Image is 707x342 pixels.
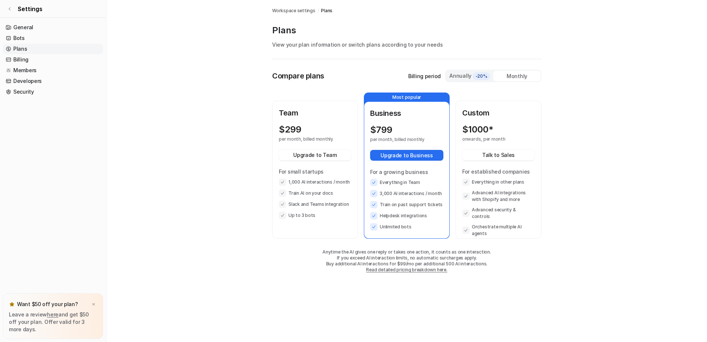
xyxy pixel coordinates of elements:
p: For small startups [279,168,351,175]
span: / [318,7,319,14]
p: Compare plans [272,70,324,81]
p: Business [370,108,443,119]
li: Train on past support tickets [370,201,443,208]
li: 3,000 AI interactions / month [370,190,443,197]
li: Unlimited bots [370,223,443,231]
a: Workspace settings [272,7,315,14]
li: Orchestrate multiple AI agents [462,224,535,237]
p: Leave a review and get $50 off your plan. Offer valid for 3 more days. [9,311,97,333]
div: Monthly [493,71,541,81]
p: Most popular [364,93,449,102]
a: Plans [321,7,332,14]
button: Upgrade to Team [279,150,351,160]
p: per month, billed monthly [279,136,338,142]
button: Upgrade to Business [370,150,443,161]
li: Everything in Team [370,179,443,186]
p: Want $50 off your plan? [17,301,78,308]
a: Security [3,87,103,97]
li: Up to 3 bots [279,212,351,219]
li: Train AI on your docs [279,190,351,197]
p: If you exceed AI interaction limits, no automatic surcharges apply. [272,255,541,261]
img: star [9,301,15,307]
div: Annually [449,72,490,80]
li: Slack and Teams integration [279,201,351,208]
p: Anytime the AI gives one reply or takes one action, it counts as one interaction. [272,249,541,255]
p: Billing period [408,72,441,80]
a: Members [3,65,103,76]
span: -20% [473,73,490,80]
button: Talk to Sales [462,150,535,160]
li: Helpdesk integrations [370,212,443,219]
a: Billing [3,54,103,65]
p: $ 1000* [462,124,493,135]
img: x [91,302,96,307]
p: Plans [272,24,541,36]
p: per month, billed monthly [370,137,430,142]
p: Buy additional AI interactions for $99/mo per additional 500 AI interactions. [272,261,541,267]
p: View your plan information or switch plans according to your needs [272,41,541,48]
span: Settings [18,4,43,13]
p: $ 299 [279,124,301,135]
a: Bots [3,33,103,43]
p: For a growing business [370,168,443,176]
p: onwards, per month [462,136,521,142]
p: For established companies [462,168,535,175]
a: here [47,311,58,318]
li: Everything in other plans [462,178,535,186]
p: $ 799 [370,125,392,135]
a: Developers [3,76,103,86]
li: 1,000 AI interactions / month [279,178,351,186]
a: Plans [3,44,103,54]
p: Custom [462,107,535,118]
li: Advanced security & controls [462,207,535,220]
a: General [3,22,103,33]
li: Advanced AI integrations with Shopify and more [462,190,535,203]
a: Read detailed pricing breakdown here. [366,267,447,272]
p: Team [279,107,351,118]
